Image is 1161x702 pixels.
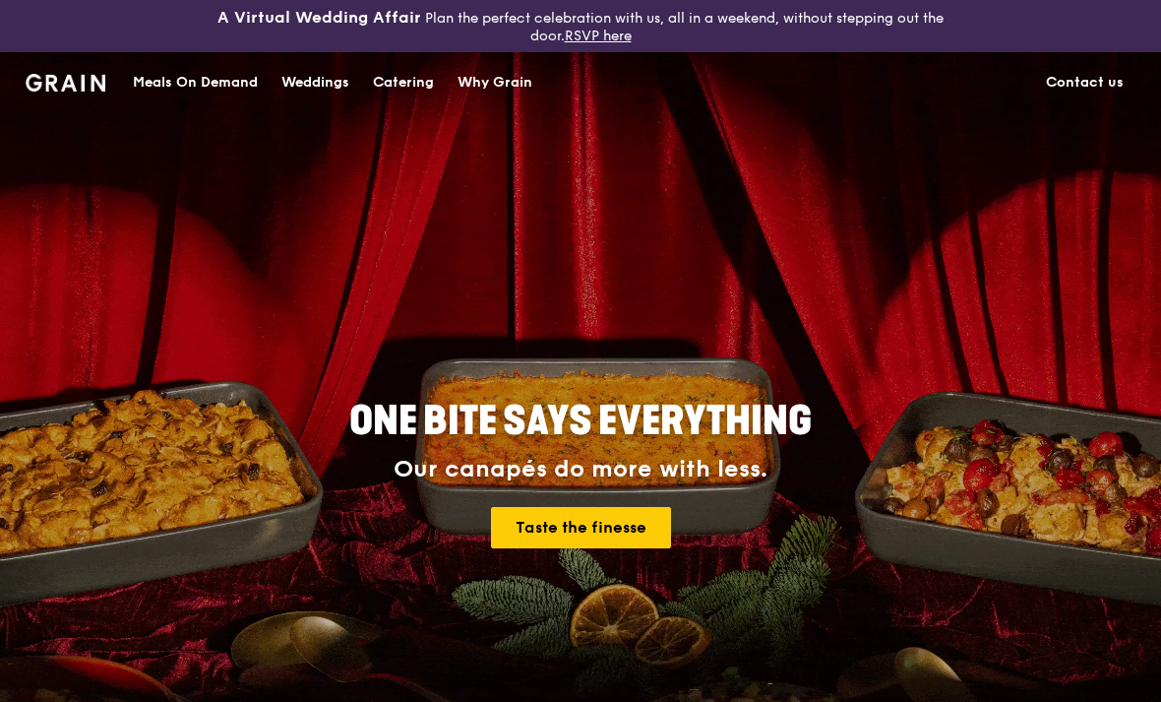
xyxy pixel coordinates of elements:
div: Our canapés do more with less. [226,456,935,483]
a: Weddings [270,53,361,112]
span: ONE BITE SAYS EVERYTHING [349,398,812,445]
div: Catering [373,53,434,112]
div: Why Grain [458,53,532,112]
a: Taste the finesse [491,507,671,548]
div: Weddings [281,53,349,112]
div: Meals On Demand [133,53,258,112]
a: Why Grain [446,53,544,112]
a: RSVP here [565,28,632,44]
a: Catering [361,53,446,112]
a: GrainGrain [26,51,105,110]
div: Plan the perfect celebration with us, all in a weekend, without stepping out the door. [194,8,968,44]
img: Grain [26,74,105,92]
a: Contact us [1034,53,1135,112]
h3: A Virtual Wedding Affair [217,8,421,28]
